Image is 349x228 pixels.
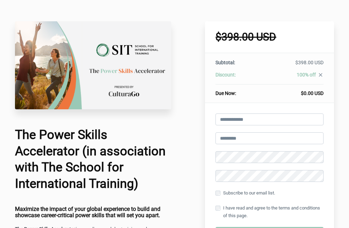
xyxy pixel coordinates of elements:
td: $398.00 USD [261,59,324,71]
input: Subscribe to our email list. [215,191,220,196]
h1: $398.00 USD [215,32,324,42]
span: 100% off [297,72,316,78]
label: I have read and agree to the terms and conditions of this page. [215,204,324,220]
input: I have read and agree to the terms and conditions of this page. [215,206,220,211]
h1: The Power Skills Accelerator (in association with The School for International Training) [15,127,171,192]
a: close [316,72,324,80]
i: close [318,72,324,78]
label: Subscribe to our email list. [215,189,275,197]
th: Due Now: [215,84,261,97]
span: Subtotal: [215,60,235,65]
img: 85fb1af-be62-5a2c-caf1-d0f1c43b8a70_The_School_for_International_Training.png [15,21,171,109]
th: Discount: [215,71,261,84]
span: $0.00 USD [301,90,324,96]
h4: Maximize the impact of your global experience to build and showcase career-critical power skills ... [15,206,171,218]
